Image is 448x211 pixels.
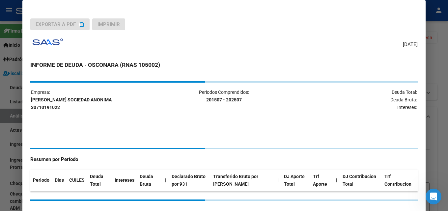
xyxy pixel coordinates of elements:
th: Deuda Total [87,170,112,191]
th: CUILES [67,170,87,191]
th: | [162,170,169,191]
th: | [275,170,281,191]
th: Transferido Bruto por [PERSON_NAME] [210,170,275,191]
p: Empresa: [31,89,159,111]
span: [DATE] [403,41,418,48]
th: Trf Contribucion [382,170,418,191]
th: Declarado Bruto por 931 [169,170,210,191]
th: Deuda Bruta [137,170,162,191]
span: Imprimir [98,21,120,27]
p: Periodos Comprendidos: [160,89,288,104]
th: DJ Contribucion Total [340,170,382,191]
h4: Resumen por Período [30,156,418,163]
th: DJ Aporte Total [281,170,310,191]
h3: INFORME DE DEUDA - OSCONARA (RNAS 105002) [30,61,418,69]
th: | [333,170,340,191]
p: Deuda Total: Deuda Bruta: Intereses: [289,89,417,111]
button: Exportar a PDF [30,18,90,30]
strong: 201507 - 202507 [206,97,242,102]
iframe: Intercom live chat [426,189,441,204]
button: Imprimir [92,18,125,30]
th: Trf Aporte [310,170,333,191]
strong: [PERSON_NAME] SOCIEDAD ANONIMA 30710191022 [31,97,112,110]
th: Periodo [30,170,52,191]
th: Dias [52,170,67,191]
span: Exportar a PDF [36,21,76,27]
th: Intereses [112,170,137,191]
